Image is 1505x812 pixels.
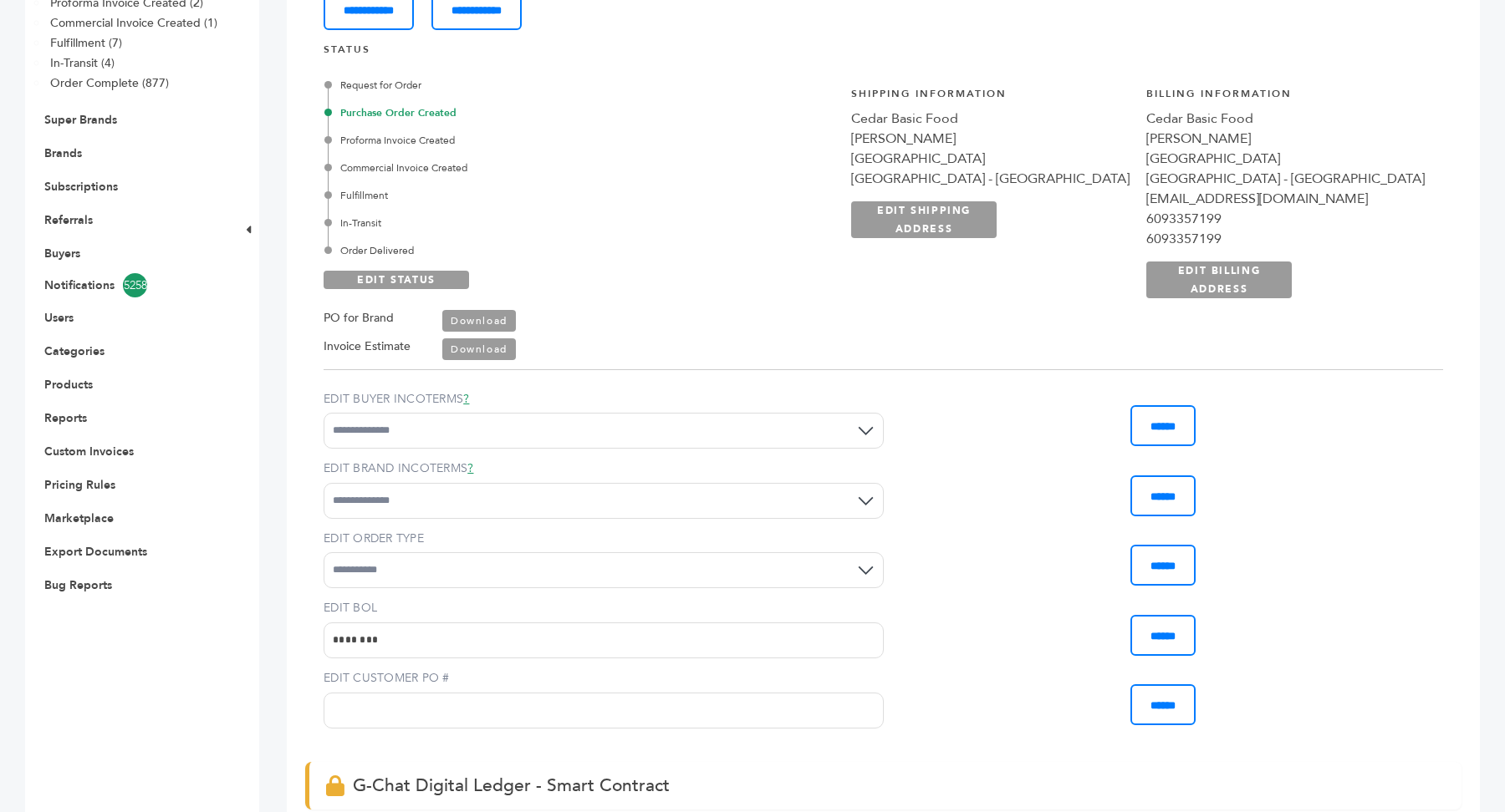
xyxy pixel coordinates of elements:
[851,109,1130,129] div: Cedar Basic Food
[1146,129,1425,149] div: [PERSON_NAME]
[44,246,80,261] a: Buyers
[44,310,74,326] a: Users
[50,35,122,51] a: Fulfillment (7)
[1146,229,1425,249] div: 6093357199
[44,577,112,593] a: Bug Reports
[44,410,87,426] a: Reports
[353,774,670,798] span: G-Chat Digital Ledger - Smart Contract
[442,310,516,332] a: Download
[851,201,997,238] a: EDIT SHIPPING ADDRESS
[44,145,82,161] a: Brands
[324,460,884,477] label: EDIT BRAND INCOTERMS
[1146,169,1425,189] div: [GEOGRAPHIC_DATA] - [GEOGRAPHIC_DATA]
[44,273,215,297] a: Notifications5258
[851,129,1130,149] div: [PERSON_NAME]
[1146,109,1425,129] div: Cedar Basic Food
[324,337,411,357] label: Invoice Estimate
[1146,87,1425,109] h4: Billing Information
[324,271,469,289] a: EDIT STATUS
[328,243,716,258] div: Order Delivered
[324,670,884,687] label: EDIT CUSTOMER PO #
[1146,209,1425,229] div: 6093357199
[467,460,473,476] a: ?
[324,600,884,617] label: EDIT BOL
[123,273,147,297] span: 5258
[44,179,118,195] a: Subscriptions
[1146,149,1425,169] div: [GEOGRAPHIC_DATA]
[44,544,147,560] a: Export Documents
[324,308,394,328] label: PO for Brand
[44,477,115,493] a: Pricing Rules
[44,112,117,128] a: Super Brands
[851,169,1130,189] div: [GEOGRAPHIC_DATA] - [GEOGRAPHIC_DATA]
[328,105,716,120] div: Purchase Order Created
[324,530,884,547] label: EDIT ORDER TYPE
[851,149,1130,169] div: [GEOGRAPHIC_DATA]
[1146,261,1292,298] a: EDIT BILLING ADDRESS
[328,188,716,203] div: Fulfillment
[328,133,716,148] div: Proforma Invoice Created
[44,510,114,526] a: Marketplace
[324,43,1443,65] h4: STATUS
[328,216,716,231] div: In-Transit
[44,444,134,459] a: Custom Invoices
[44,343,105,359] a: Categories
[1146,189,1425,209] div: [EMAIL_ADDRESS][DOMAIN_NAME]
[463,391,469,407] a: ?
[328,160,716,175] div: Commercial Invoice Created
[324,391,884,408] label: EDIT BUYER INCOTERMS
[851,87,1130,109] h4: Shipping Information
[50,75,169,91] a: Order Complete (877)
[50,55,115,71] a: In-Transit (4)
[328,78,716,93] div: Request for Order
[442,338,516,360] a: Download
[44,212,93,228] a: Referrals
[44,377,93,393] a: Products
[50,15,217,31] a: Commercial Invoice Created (1)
